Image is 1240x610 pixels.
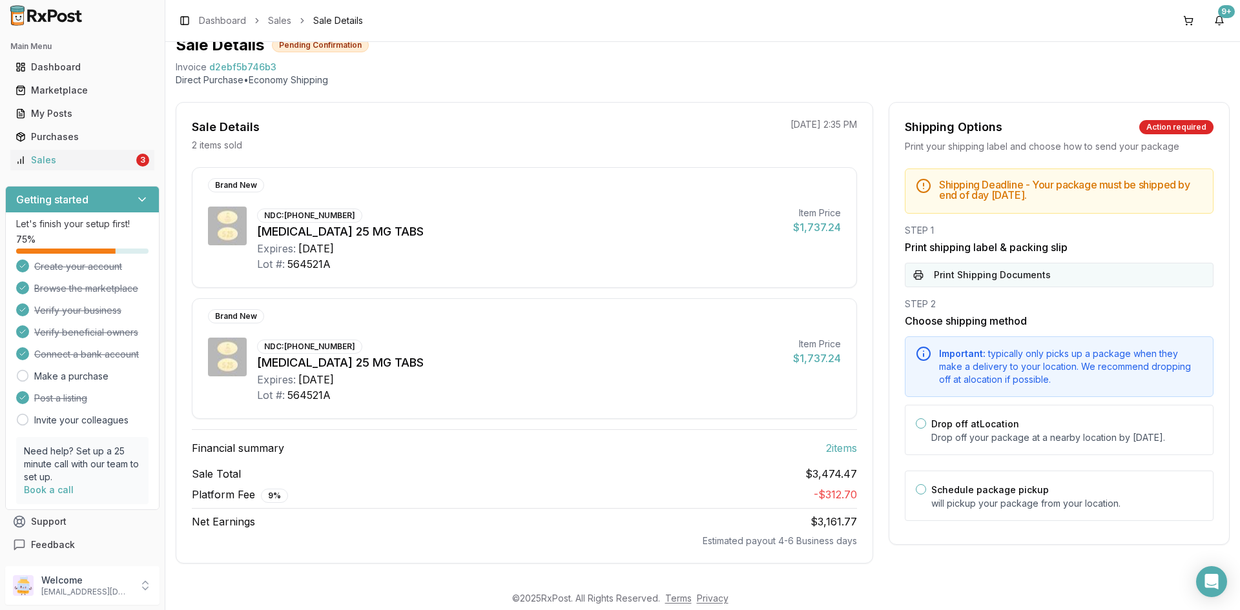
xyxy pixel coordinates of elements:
[298,241,334,256] div: [DATE]
[15,107,149,120] div: My Posts
[34,414,129,427] a: Invite your colleagues
[939,348,986,359] span: Important:
[10,125,154,148] a: Purchases
[5,510,160,533] button: Support
[905,224,1214,237] div: STEP 1
[13,575,34,596] img: User avatar
[1218,5,1235,18] div: 9+
[176,61,207,74] div: Invoice
[15,154,134,167] div: Sales
[24,445,141,483] p: Need help? Set up a 25 minute call with our team to set up.
[192,440,284,456] span: Financial summary
[939,179,1203,200] h5: Shipping Deadline - Your package must be shipped by end of day [DATE] .
[826,440,857,456] span: 2 item s
[905,313,1214,329] h3: Choose shipping method
[931,497,1203,510] p: will pickup your package from your location.
[16,192,88,207] h3: Getting started
[31,538,75,551] span: Feedback
[34,392,87,405] span: Post a listing
[192,487,288,503] span: Platform Fee
[199,14,246,27] a: Dashboard
[5,533,160,556] button: Feedback
[5,57,160,77] button: Dashboard
[931,484,1049,495] label: Schedule package pickup
[905,298,1214,310] div: STEP 2
[192,118,260,136] div: Sale Details
[192,534,857,547] div: Estimated payout 4-6 Business days
[16,218,149,230] p: Let's finish your setup first!
[15,61,149,74] div: Dashboard
[805,466,857,482] span: $3,474.47
[5,103,160,124] button: My Posts
[793,219,841,235] div: $1,737.24
[34,326,138,339] span: Verify beneficial owners
[208,338,247,376] img: Jardiance 25 MG TABS
[931,431,1203,444] p: Drop off your package at a nearby location by [DATE] .
[209,61,276,74] span: d2ebf5b746b3
[192,139,242,152] p: 2 items sold
[10,41,154,52] h2: Main Menu
[268,14,291,27] a: Sales
[261,489,288,503] div: 9 %
[272,38,369,52] div: Pending Confirmation
[136,154,149,167] div: 3
[697,593,728,604] a: Privacy
[1209,10,1230,31] button: 9+
[905,239,1214,255] h3: Print shipping label & packing slip
[15,130,149,143] div: Purchases
[905,118,1002,136] div: Shipping Options
[208,178,264,192] div: Brand New
[905,263,1214,287] button: Print Shipping Documents
[16,233,36,246] span: 75 %
[34,370,108,383] a: Make a purchase
[24,484,74,495] a: Book a call
[793,338,841,351] div: Item Price
[257,256,285,272] div: Lot #:
[931,418,1019,429] label: Drop off at Location
[176,35,264,56] h1: Sale Details
[287,256,331,272] div: 564521A
[10,56,154,79] a: Dashboard
[814,488,857,501] span: - $312.70
[257,223,783,241] div: [MEDICAL_DATA] 25 MG TABS
[257,340,362,354] div: NDC: [PHONE_NUMBER]
[199,14,363,27] nav: breadcrumb
[313,14,363,27] span: Sale Details
[192,466,241,482] span: Sale Total
[257,241,296,256] div: Expires:
[1196,566,1227,597] div: Open Intercom Messenger
[176,74,1230,86] p: Direct Purchase • Economy Shipping
[41,574,131,587] p: Welcome
[298,372,334,387] div: [DATE]
[287,387,331,403] div: 564521A
[665,593,692,604] a: Terms
[34,304,121,317] span: Verify your business
[192,514,255,529] span: Net Earnings
[5,127,160,147] button: Purchases
[34,282,138,295] span: Browse the marketplace
[5,150,160,170] button: Sales3
[5,5,88,26] img: RxPost Logo
[811,515,857,528] span: $3,161.77
[257,387,285,403] div: Lot #:
[905,140,1214,153] div: Print your shipping label and choose how to send your package
[793,351,841,366] div: $1,737.24
[15,84,149,97] div: Marketplace
[208,207,247,245] img: Jardiance 25 MG TABS
[5,80,160,101] button: Marketplace
[34,348,139,361] span: Connect a bank account
[41,587,131,597] p: [EMAIL_ADDRESS][DOMAIN_NAME]
[1139,120,1214,134] div: Action required
[257,372,296,387] div: Expires:
[257,354,783,372] div: [MEDICAL_DATA] 25 MG TABS
[10,102,154,125] a: My Posts
[34,260,122,273] span: Create your account
[939,347,1203,386] div: typically only picks up a package when they make a delivery to your location. We recommend droppi...
[793,207,841,219] div: Item Price
[208,309,264,323] div: Brand New
[10,79,154,102] a: Marketplace
[257,208,362,223] div: NDC: [PHONE_NUMBER]
[10,148,154,172] a: Sales3
[790,118,857,131] p: [DATE] 2:35 PM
